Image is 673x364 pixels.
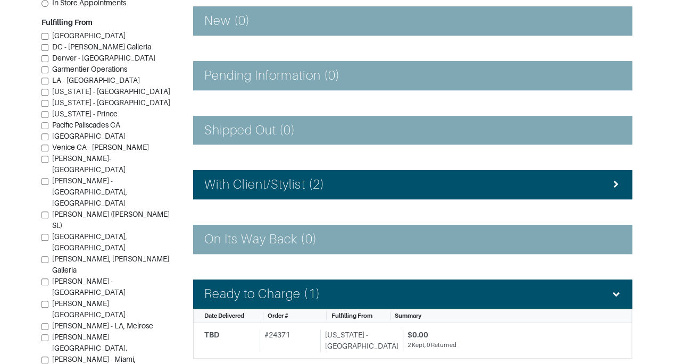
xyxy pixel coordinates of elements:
input: [PERSON_NAME]-[GEOGRAPHIC_DATA] [41,156,48,163]
input: [PERSON_NAME][GEOGRAPHIC_DATA] [41,301,48,308]
input: Venice CA - [PERSON_NAME] [41,145,48,151]
input: [PERSON_NAME] - Miami, [GEOGRAPHIC_DATA] [41,357,48,363]
input: [PERSON_NAME][GEOGRAPHIC_DATA]. [41,334,48,341]
div: [US_STATE] - [GEOGRAPHIC_DATA] [320,329,398,352]
span: Summary [395,312,421,319]
div: $0.00 [408,329,613,341]
span: [PERSON_NAME], [PERSON_NAME] Galleria [52,255,169,274]
span: [PERSON_NAME][GEOGRAPHIC_DATA]. [52,333,127,352]
span: [GEOGRAPHIC_DATA], [GEOGRAPHIC_DATA] [52,232,127,252]
span: Fulfilling From [331,312,372,319]
input: [PERSON_NAME] ([PERSON_NAME] St.) [41,211,48,218]
span: [PERSON_NAME]-[GEOGRAPHIC_DATA] [52,154,126,174]
input: [US_STATE] - [GEOGRAPHIC_DATA] [41,89,48,96]
div: 2 Kept, 0 Returned [408,341,613,350]
h4: Ready to Charge (1) [204,286,320,302]
input: Garmentier Operations [41,66,48,73]
span: Venice CA - [PERSON_NAME] [52,143,149,151]
input: [GEOGRAPHIC_DATA] [41,33,48,40]
span: [GEOGRAPHIC_DATA] [52,31,126,40]
span: Order # [268,312,288,319]
h4: With Client/Stylist (2) [204,177,325,192]
input: [PERSON_NAME] - [GEOGRAPHIC_DATA] [41,278,48,285]
span: [PERSON_NAME][GEOGRAPHIC_DATA] [52,299,126,319]
span: [US_STATE] - [GEOGRAPHIC_DATA] [52,98,170,107]
span: Pacific Paliscades CA [52,121,120,129]
input: [GEOGRAPHIC_DATA], [GEOGRAPHIC_DATA] [41,234,48,241]
input: [GEOGRAPHIC_DATA] [41,133,48,140]
div: # 24371 [260,329,316,352]
span: [PERSON_NAME] - [GEOGRAPHIC_DATA] [52,277,126,297]
label: Fulfilling From [41,17,93,28]
h4: Shipped Out (0) [204,123,296,138]
input: Pacific Paliscades CA [41,122,48,129]
span: Date Delivered [204,312,244,319]
input: DC - [PERSON_NAME] Galleria [41,44,48,51]
span: [PERSON_NAME] - [GEOGRAPHIC_DATA], [GEOGRAPHIC_DATA] [52,176,127,207]
input: [PERSON_NAME] - [GEOGRAPHIC_DATA], [GEOGRAPHIC_DATA] [41,178,48,185]
input: [US_STATE] - Prince [41,111,48,118]
input: [PERSON_NAME] - LA, Melrose [41,323,48,330]
span: [PERSON_NAME] ([PERSON_NAME] St.) [52,210,170,230]
input: LA - [GEOGRAPHIC_DATA] [41,78,48,84]
input: [US_STATE] - [GEOGRAPHIC_DATA] [41,100,48,107]
h4: Pending Information (0) [204,68,340,83]
input: Denver - [GEOGRAPHIC_DATA] [41,55,48,62]
span: [GEOGRAPHIC_DATA] [52,132,126,140]
input: [PERSON_NAME], [PERSON_NAME] Galleria [41,256,48,263]
span: [PERSON_NAME] - LA, Melrose [52,321,153,330]
span: LA - [GEOGRAPHIC_DATA] [52,76,140,84]
span: TBD [204,331,219,339]
span: Garmentier Operations [52,65,127,73]
h4: New (0) [204,13,250,29]
span: DC - [PERSON_NAME] Galleria [52,43,151,51]
span: [US_STATE] - [GEOGRAPHIC_DATA] [52,87,170,96]
h4: On Its Way Back (0) [204,232,317,247]
span: [US_STATE] - Prince [52,109,118,118]
span: Denver - [GEOGRAPHIC_DATA] [52,54,155,62]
